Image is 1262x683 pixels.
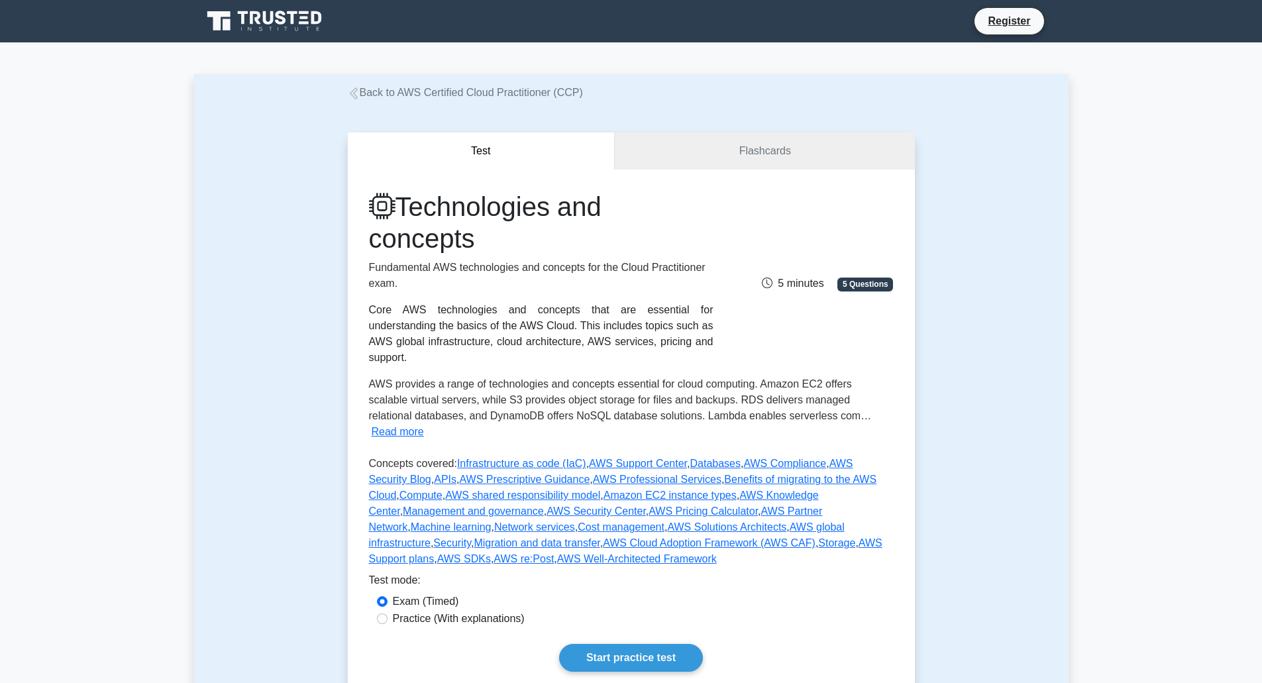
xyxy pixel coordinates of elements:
[837,278,893,291] span: 5 Questions
[434,474,456,485] a: APIs
[433,537,471,549] a: Security
[603,537,815,549] a: AWS Cloud Adoption Framework (AWS CAF)
[474,537,600,549] a: Migration and data transfer
[459,474,590,485] a: AWS Prescriptive Guidance
[589,458,687,469] a: AWS Support Center
[615,132,914,170] a: Flashcards
[457,458,586,469] a: Infrastructure as code (IaC)
[369,191,713,254] h1: Technologies and concepts
[494,553,554,564] a: AWS re:Post
[593,474,721,485] a: AWS Professional Services
[557,553,717,564] a: AWS Well-Architected Framework
[369,260,713,291] p: Fundamental AWS technologies and concepts for the Cloud Practitioner exam.
[369,302,713,366] div: Core AWS technologies and concepts that are essential for understanding the basics of the AWS Clo...
[667,521,786,533] a: AWS Solutions Architects
[445,490,600,501] a: AWS shared responsibility model
[690,458,741,469] a: Databases
[604,490,737,501] a: Amazon EC2 instance types
[980,13,1038,29] a: Register
[393,594,459,609] label: Exam (Timed)
[369,572,894,594] div: Test mode:
[399,490,443,501] a: Compute
[369,456,894,572] p: Concepts covered: , , , , , , , , , , , , , , , , , , , , , , , , , , , , ,
[403,505,544,517] a: Management and governance
[547,505,646,517] a: AWS Security Center
[762,278,823,289] span: 5 minutes
[559,644,703,672] a: Start practice test
[578,521,664,533] a: Cost management
[494,521,575,533] a: Network services
[818,537,855,549] a: Storage
[411,521,492,533] a: Machine learning
[393,611,525,627] label: Practice (With explanations)
[743,458,826,469] a: AWS Compliance
[348,132,615,170] button: Test
[649,505,758,517] a: AWS Pricing Calculator
[437,553,491,564] a: AWS SDKs
[372,424,424,440] button: Read more
[369,378,872,421] span: AWS provides a range of technologies and concepts essential for cloud computing. Amazon EC2 offer...
[348,87,583,98] a: Back to AWS Certified Cloud Practitioner (CCP)
[369,490,819,517] a: AWS Knowledge Center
